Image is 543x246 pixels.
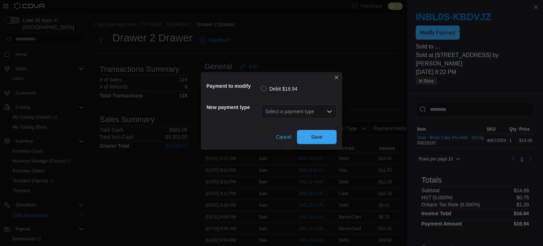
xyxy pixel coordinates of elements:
[327,109,332,114] button: Open list of options
[332,73,341,82] button: Closes this modal window
[311,133,322,141] span: Save
[261,85,297,93] label: Debit $16.94
[206,100,259,114] h5: New payment type
[265,107,266,116] input: Accessible screen reader label
[297,130,337,144] button: Save
[206,79,259,93] h5: Payment to modify
[273,130,294,144] button: Cancel
[276,133,291,141] span: Cancel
